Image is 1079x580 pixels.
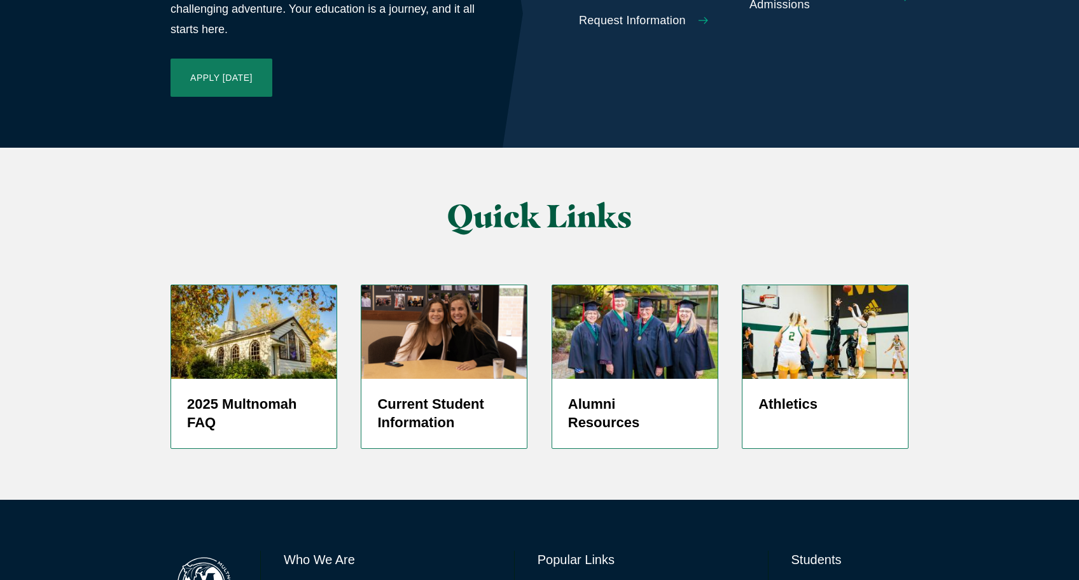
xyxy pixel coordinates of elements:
img: screenshot-2024-05-27-at-1.37.12-pm [361,285,527,378]
h2: Quick Links [298,199,782,234]
a: Apply [DATE] [171,59,272,97]
h6: Students [791,551,908,569]
img: WBBALL_WEB [742,285,908,378]
h6: Popular Links [538,551,745,569]
a: 50 Year Alumni 2019 Alumni Resources [552,285,718,449]
a: Women's Basketball player shooting jump shot Athletics [742,285,908,449]
a: Request Information [579,14,738,28]
img: 50 Year Alumni 2019 [552,285,718,378]
a: screenshot-2024-05-27-at-1.37.12-pm Current Student Information [361,285,527,449]
h5: Alumni Resources [568,395,702,433]
h5: Current Student Information [377,395,511,433]
h5: Athletics [758,395,892,414]
span: Request Information [579,14,686,28]
img: Prayer Chapel in Fall [171,285,337,378]
h6: Who We Are [284,551,491,569]
a: Prayer Chapel in Fall 2025 Multnomah FAQ [171,285,337,449]
h5: 2025 Multnomah FAQ [187,395,321,433]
